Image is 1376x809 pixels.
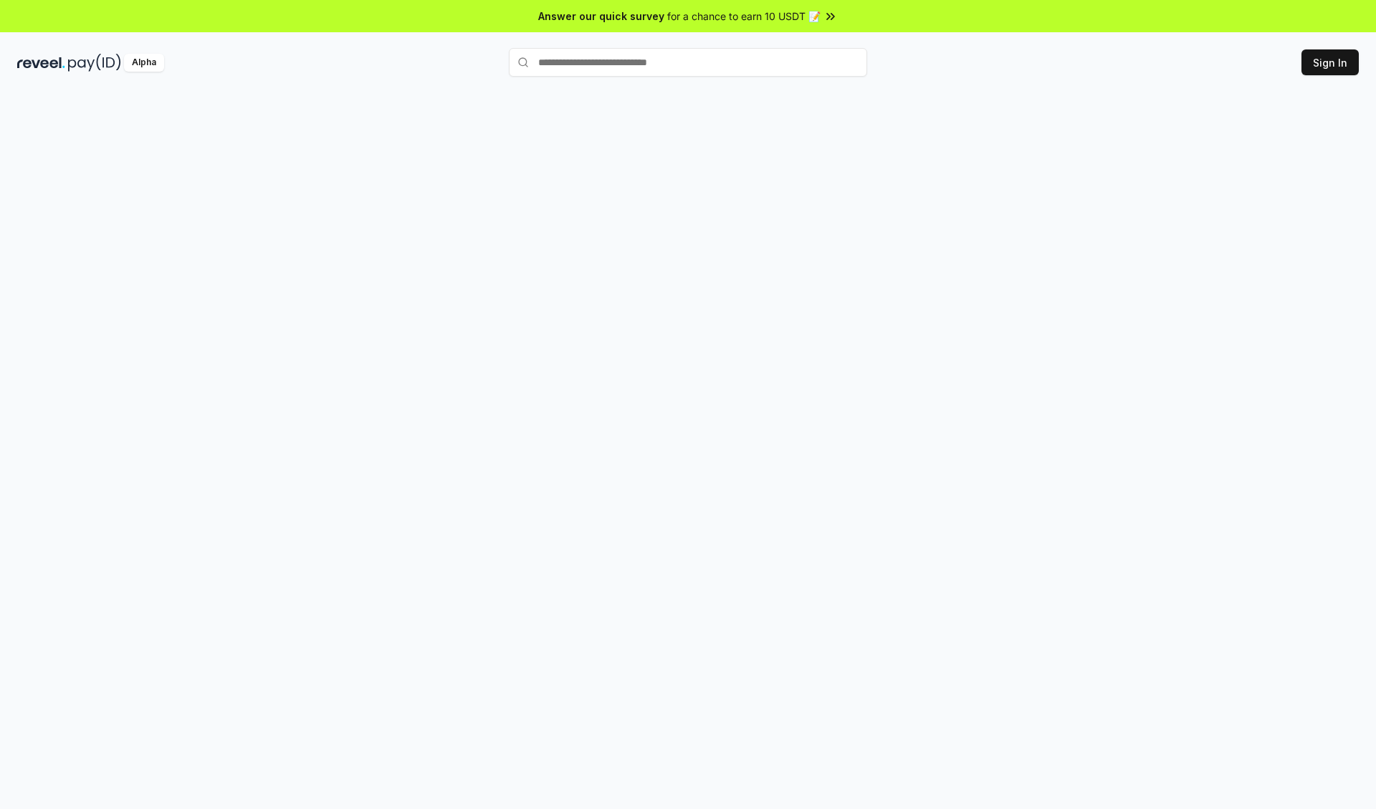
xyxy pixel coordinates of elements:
span: for a chance to earn 10 USDT 📝 [667,9,821,24]
button: Sign In [1301,49,1359,75]
div: Alpha [124,54,164,72]
img: reveel_dark [17,54,65,72]
img: pay_id [68,54,121,72]
span: Answer our quick survey [538,9,664,24]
